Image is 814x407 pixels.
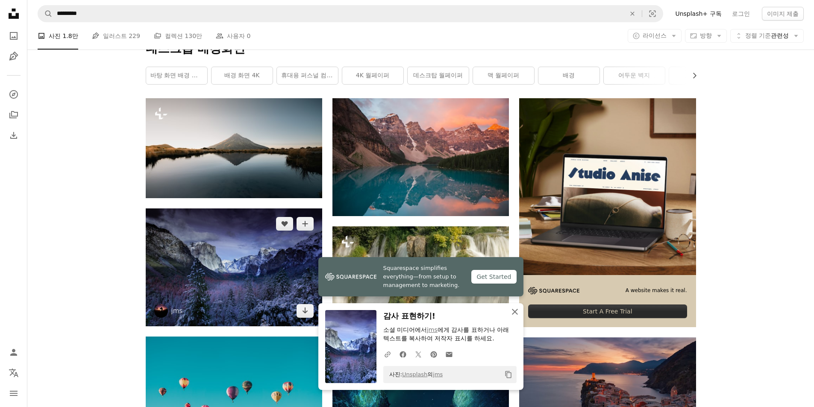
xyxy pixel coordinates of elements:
a: 탐색 [5,86,22,103]
button: 컬렉션에 추가 [297,217,314,231]
a: 일러스트 [5,48,22,65]
a: 맥 월페이퍼 [473,67,534,84]
a: 사진 [5,27,22,44]
a: A website makes it real.Start A Free Trial [519,98,696,327]
a: Pinterest에 공유 [426,346,441,363]
button: 클립보드에 복사하기 [501,367,516,382]
a: 배경 [538,67,599,84]
a: 다운로드 [297,304,314,318]
a: 바탕 화면 [669,67,730,84]
a: 이메일로 공유에 공유 [441,346,457,363]
button: Unsplash 검색 [38,6,53,22]
button: 정렬 기준관련성 [730,29,804,43]
a: jms [427,326,438,333]
a: 로그인 / 가입 [5,344,22,361]
a: 산을 배경으로 한 호수 [146,144,322,152]
img: jms의 프로필로 이동 [154,304,168,318]
a: 바탕 화면 배경 무늬 [146,67,207,84]
img: file-1705255347840-230a6ab5bca9image [528,287,579,294]
img: file-1747939142011-51e5cc87e3c9 [325,270,376,283]
span: Squarespace simplifies everything—from setup to management to marketing. [383,264,465,290]
a: 로그인 [727,7,755,20]
button: 목록을 오른쪽으로 스크롤 [687,67,696,84]
a: 4K 월페이퍼 [342,67,403,84]
button: 이미지 제출 [762,7,804,20]
a: 컬렉션 130만 [154,22,202,50]
a: Squarespace simplifies everything—from setup to management to marketing.Get Started [318,257,523,296]
a: 휴대용 퍼스널 컴퓨터 벽지 [277,67,338,84]
a: Twitter에 공유 [411,346,426,363]
a: 어두운 벽지 [604,67,665,84]
span: 229 [129,31,140,41]
span: A website makes it real. [626,287,687,294]
img: 물의 몸에 산 반사 [332,98,509,216]
a: 물의 몸에 산 반사 [332,153,509,161]
a: Unsplash+ 구독 [670,7,726,20]
a: 낮에는 다양한 색상의 열기구 [146,391,322,399]
a: 다운로드 내역 [5,127,22,144]
button: 라이선스 [628,29,682,43]
img: 산을 배경으로 한 호수 [146,98,322,198]
button: 방향 [685,29,727,43]
a: 산과 나무의 사진 [146,263,322,271]
span: 관련성 [745,32,789,40]
button: 좋아요 [276,217,293,231]
button: 언어 [5,364,22,381]
h3: 감사 표현하기! [383,310,517,322]
div: Start A Free Trial [528,305,687,318]
img: 산과 나무의 사진 [146,208,322,326]
form: 사이트 전체에서 이미지 찾기 [38,5,663,22]
button: 삭제 [623,6,642,22]
img: file-1705123271268-c3eaf6a79b21image [519,98,696,275]
a: jms [433,371,443,378]
a: 데스크탑 월페이퍼 [408,67,469,84]
a: 사용자 0 [216,22,250,50]
span: 방향 [700,32,712,39]
a: 컬렉션 [5,106,22,123]
button: 시각적 검색 [642,6,663,22]
span: 0 [247,31,251,41]
a: 배경 화면 4K [212,67,273,84]
span: 130만 [185,31,202,41]
a: Unsplash [402,371,427,378]
a: 오렌지 일몰 동안 산 절벽에 있는 마을의 조감도 [519,392,696,400]
span: 라이선스 [643,32,667,39]
a: 홈 — Unsplash [5,5,22,24]
a: 일러스트 229 [92,22,140,50]
div: Get Started [471,270,516,284]
span: 사진: 의 [385,368,443,381]
button: 메뉴 [5,385,22,402]
img: 계단식으로 많은 물이있는 큰 폭포 [332,226,509,344]
a: Facebook에 공유 [395,346,411,363]
span: 정렬 기준 [745,32,771,39]
a: jms [171,307,183,315]
p: 소셜 미디어에서 에게 감사를 표하거나 아래 텍스트를 복사하여 저작자 표시를 하세요. [383,326,517,343]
